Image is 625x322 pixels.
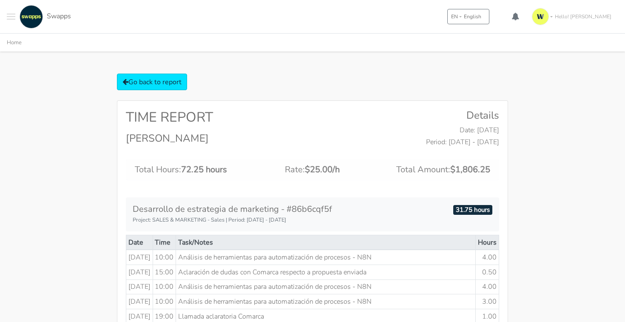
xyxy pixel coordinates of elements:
p: Date: [DATE] [319,125,499,135]
span: 31.75 hours [453,205,492,215]
td: 10:00 [153,294,176,309]
small: Project: SALES & MARKETING - Sales | Period: [DATE] - [DATE] [133,216,286,224]
th: Task/Notes [176,235,476,250]
span: $1,806.25 [450,164,490,175]
td: [DATE] [126,294,153,309]
span: Swapps [47,11,71,21]
span: $25.00/h [305,164,340,175]
button: Toggle navigation menu [7,5,15,28]
h4: [PERSON_NAME] [126,132,306,145]
td: 15:00 [153,265,176,279]
td: 0.50 [476,265,499,279]
h2: TIME REPORT [126,109,306,125]
td: [DATE] [126,279,153,294]
a: Go back to report [117,74,187,90]
td: Análisis de herramientas para automatización de procesos - N8N [176,294,476,309]
h5: Desarrollo de estrategia de marketing - #86b6cqf5f [133,204,368,214]
a: Hello! [PERSON_NAME] [528,5,618,28]
td: 3.00 [476,294,499,309]
th: Date [126,235,153,250]
td: 4.00 [476,279,499,294]
h5: Rate: [258,165,368,175]
td: Análisis de herramientas para automatización de procesos - N8N [176,250,476,265]
span: English [464,13,481,20]
span: Hello! [PERSON_NAME] [555,13,611,20]
td: 4.00 [476,250,499,265]
td: 10:00 [153,250,176,265]
button: ENEnglish [447,9,489,24]
h5: Total Hours: [135,165,245,175]
td: [DATE] [126,250,153,265]
h4: Details [319,109,499,122]
p: Period: [DATE] - [DATE] [319,137,499,147]
td: Análisis de herramientas para automatización de procesos - N8N [176,279,476,294]
a: Home [7,39,22,46]
a: Swapps [17,5,71,28]
img: isotipo-3-3e143c57.png [532,8,549,25]
h5: Total Amount: [380,165,490,175]
td: Aclaración de dudas con Comarca respecto a propuesta enviada [176,265,476,279]
img: swapps-linkedin-v2.jpg [20,5,43,28]
span: 72.25 hours [181,164,227,175]
th: Hours [476,235,499,250]
td: [DATE] [126,265,153,279]
td: 10:00 [153,279,176,294]
th: Time [153,235,176,250]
